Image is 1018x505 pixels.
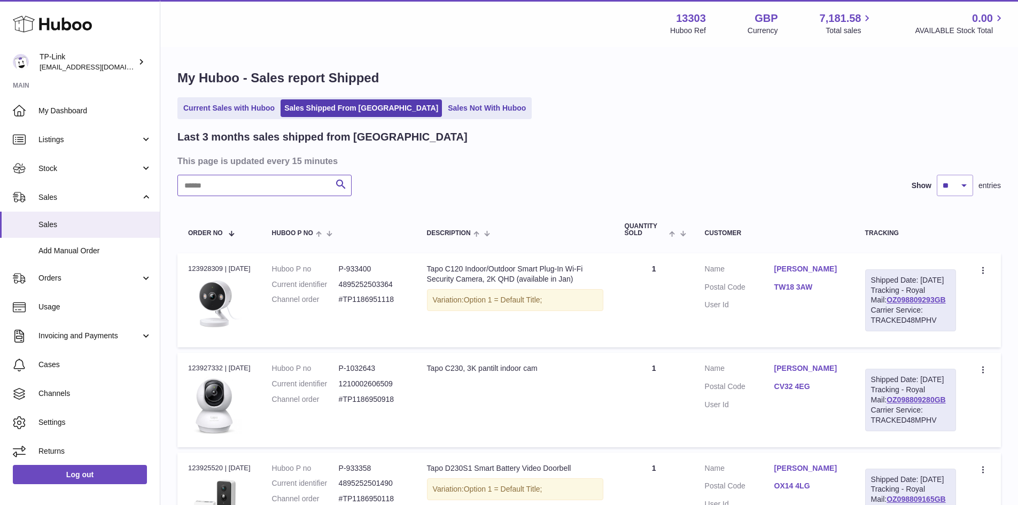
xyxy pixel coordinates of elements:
[272,463,339,473] dt: Huboo P no
[427,463,603,473] div: Tapo D230S1 Smart Battery Video Doorbell
[865,230,956,237] div: Tracking
[177,130,468,144] h2: Last 3 months sales shipped from [GEOGRAPHIC_DATA]
[13,54,29,70] img: internalAdmin-13303@internal.huboo.com
[188,377,242,434] img: 133031739979856.jpg
[871,475,950,485] div: Shipped Date: [DATE]
[339,379,406,389] dd: 1210002606509
[272,363,339,374] dt: Huboo P no
[339,279,406,290] dd: 4895252503364
[705,264,774,277] dt: Name
[339,478,406,488] dd: 4895252501490
[705,363,774,376] dt: Name
[464,296,542,304] span: Option 1 = Default Title;
[774,463,844,473] a: [PERSON_NAME]
[705,300,774,310] dt: User Id
[38,273,141,283] span: Orders
[38,246,152,256] span: Add Manual Order
[427,264,603,284] div: Tapo C120 Indoor/Outdoor Smart Plug-In Wi-Fi Security Camera, 2K QHD (available in Jan)
[915,11,1005,36] a: 0.00 AVAILABLE Stock Total
[38,302,152,312] span: Usage
[38,220,152,230] span: Sales
[826,26,873,36] span: Total sales
[887,296,946,304] a: OZ098809293GB
[887,395,946,404] a: OZ098809280GB
[614,253,694,347] td: 1
[188,277,242,330] img: 01_large_20231023030053e.jpg
[774,382,844,392] a: CV32 4EG
[180,99,278,117] a: Current Sales with Huboo
[13,465,147,484] a: Log out
[705,400,774,410] dt: User Id
[272,494,339,504] dt: Channel order
[912,181,931,191] label: Show
[774,264,844,274] a: [PERSON_NAME]
[705,481,774,494] dt: Postal Code
[774,282,844,292] a: TW18 3AW
[625,223,667,237] span: Quantity Sold
[272,379,339,389] dt: Current identifier
[871,305,950,325] div: Carrier Service: TRACKED48MPHV
[38,446,152,456] span: Returns
[339,264,406,274] dd: P-933400
[272,230,313,237] span: Huboo P no
[972,11,993,26] span: 0.00
[820,11,874,36] a: 7,181.58 Total sales
[427,478,603,500] div: Variation:
[978,181,1001,191] span: entries
[427,230,471,237] span: Description
[38,417,152,428] span: Settings
[865,269,956,331] div: Tracking - Royal Mail:
[272,264,339,274] dt: Huboo P no
[774,481,844,491] a: OX14 4LG
[865,369,956,431] div: Tracking - Royal Mail:
[40,52,136,72] div: TP-Link
[871,405,950,425] div: Carrier Service: TRACKED48MPHV
[705,282,774,295] dt: Postal Code
[188,463,251,473] div: 123925520 | [DATE]
[281,99,442,117] a: Sales Shipped From [GEOGRAPHIC_DATA]
[38,106,152,116] span: My Dashboard
[820,11,861,26] span: 7,181.58
[272,294,339,305] dt: Channel order
[177,155,998,167] h3: This page is updated every 15 minutes
[748,26,778,36] div: Currency
[427,289,603,311] div: Variation:
[871,375,950,385] div: Shipped Date: [DATE]
[755,11,778,26] strong: GBP
[38,389,152,399] span: Channels
[272,394,339,405] dt: Channel order
[614,353,694,447] td: 1
[705,382,774,394] dt: Postal Code
[38,331,141,341] span: Invoicing and Payments
[339,463,406,473] dd: P-933358
[272,478,339,488] dt: Current identifier
[427,363,603,374] div: Tapo C230, 3K pantilt indoor cam
[339,494,406,504] dd: #TP1186950118
[40,63,157,71] span: [EMAIL_ADDRESS][DOMAIN_NAME]
[177,69,1001,87] h1: My Huboo - Sales report Shipped
[339,363,406,374] dd: P-1032643
[188,264,251,274] div: 123928309 | [DATE]
[188,363,251,373] div: 123927332 | [DATE]
[339,294,406,305] dd: #TP1186951118
[38,135,141,145] span: Listings
[339,394,406,405] dd: #TP1186950918
[464,485,542,493] span: Option 1 = Default Title;
[915,26,1005,36] span: AVAILABLE Stock Total
[188,230,223,237] span: Order No
[887,495,946,503] a: OZ098809165GB
[272,279,339,290] dt: Current identifier
[705,230,844,237] div: Customer
[774,363,844,374] a: [PERSON_NAME]
[670,26,706,36] div: Huboo Ref
[38,360,152,370] span: Cases
[676,11,706,26] strong: 13303
[871,275,950,285] div: Shipped Date: [DATE]
[38,192,141,203] span: Sales
[444,99,530,117] a: Sales Not With Huboo
[705,463,774,476] dt: Name
[38,164,141,174] span: Stock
